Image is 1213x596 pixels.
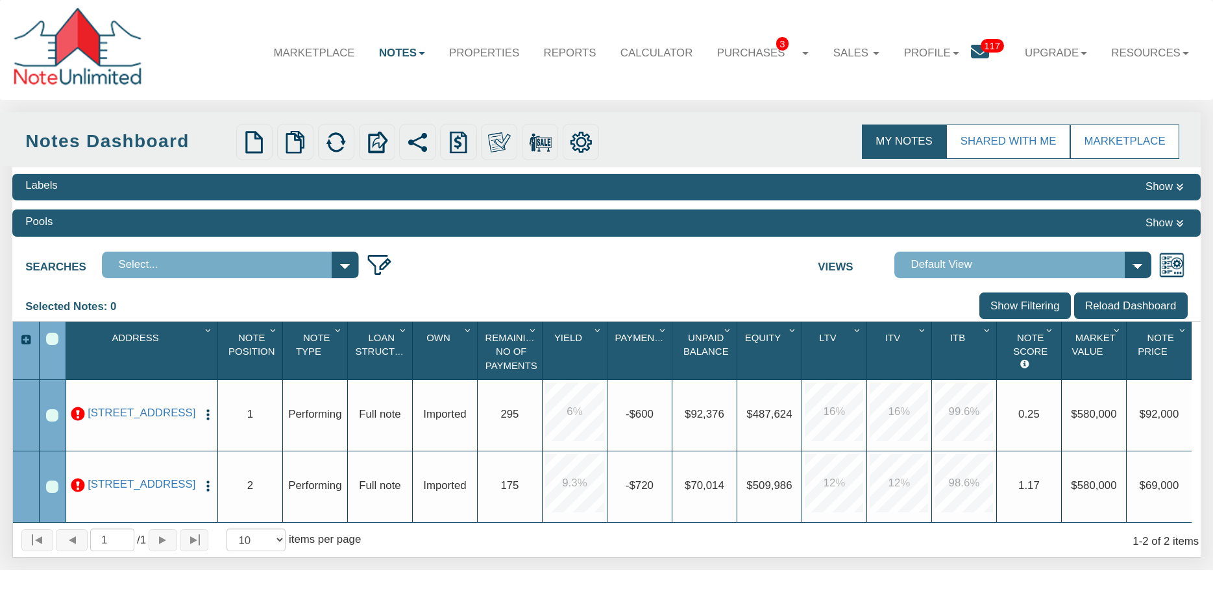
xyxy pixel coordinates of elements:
[819,332,836,343] span: Ltv
[979,292,1071,319] input: Show Filtering
[1012,34,1099,71] a: Upgrade
[705,34,821,71] a: Purchases3
[1013,332,1048,357] span: Note Score
[821,34,892,71] a: Sales
[805,326,866,375] div: Sort None
[981,39,1004,53] span: 117
[1158,252,1185,278] img: views.png
[461,322,476,337] div: Column Menu
[367,34,437,71] a: Notes
[86,407,197,420] a: 0001 B Lafayette Ave, Baltimore, MD, 21202
[1130,326,1192,375] div: Note Price Sort None
[289,533,361,545] span: items per page
[46,409,58,422] div: Row 1, Row Selection Checkbox
[25,292,126,321] div: Selected Notes: 0
[201,407,215,422] button: Press to open the note menu
[359,479,400,492] span: Full note
[416,326,477,375] div: Sort None
[685,408,724,420] span: $92,376
[423,408,466,420] span: Imported
[626,479,654,492] span: -$720
[137,534,140,546] abbr: of
[1176,322,1191,337] div: Column Menu
[745,332,781,343] span: Equity
[500,408,519,420] span: 295
[488,131,511,154] img: make_own.png
[416,326,477,375] div: Own Sort None
[570,131,593,154] img: settings.png
[500,479,519,492] span: 175
[359,408,400,420] span: Full note
[1065,326,1126,375] div: Sort None
[201,479,215,493] img: cell-menu.png
[247,408,253,420] span: 1
[935,326,996,375] div: Sort None
[935,383,993,441] div: 99.6
[112,332,158,343] span: Address
[437,34,531,71] a: Properties
[591,322,606,337] div: Column Menu
[546,326,607,375] div: Sort None
[981,322,996,337] div: Column Menu
[870,454,928,512] div: 12.0
[1140,479,1179,492] span: $69,000
[746,408,792,420] span: $487,624
[366,252,393,278] img: edit_filter_icon.png
[1065,326,1126,375] div: Market Value Sort None
[529,131,552,154] img: for_sale.png
[805,326,866,375] div: Ltv Sort None
[356,332,415,357] span: Loan Structure
[1000,326,1061,375] div: Note Score Sort None
[243,131,265,154] img: new.png
[485,332,541,371] span: Remaining No Of Payments
[818,252,894,275] label: Views
[721,322,736,337] div: Column Menu
[90,529,134,552] input: Selected page
[1130,326,1192,375] div: Sort None
[1071,408,1116,420] span: $580,000
[262,34,367,71] a: Marketplace
[1043,322,1060,337] div: Column Menu
[406,131,429,154] img: share.svg
[1140,408,1179,420] span: $92,000
[180,529,208,551] button: Page to last
[656,322,671,337] div: Column Menu
[351,326,412,375] div: Sort None
[202,322,217,337] div: Column Menu
[685,479,724,492] span: $70,014
[870,326,931,375] div: Itv Sort None
[426,332,450,343] span: Own
[325,131,347,154] img: refresh.png
[741,326,802,375] div: Equity Sort None
[1139,535,1143,547] abbr: through
[545,383,604,441] div: 6.0
[1074,292,1188,319] input: Reload Dashboard
[611,326,672,375] div: Sort None
[1133,535,1199,547] span: 1 2 of 2 items
[545,454,604,512] div: 9.3
[46,333,58,345] div: Select All
[546,326,607,375] div: Yield Sort None
[284,131,306,154] img: copy.png
[1018,479,1040,492] span: 1.17
[615,332,683,343] span: Payment(P&I)
[221,326,282,375] div: Note Position Sort None
[296,332,330,357] span: Note Type
[892,34,971,71] a: Profile
[267,322,282,337] div: Column Menu
[741,326,802,375] div: Sort None
[851,322,866,337] div: Column Menu
[288,479,341,492] span: Performing
[916,322,931,337] div: Column Menu
[221,326,282,375] div: Sort None
[25,252,102,275] label: Searches
[526,322,541,337] div: Column Menu
[423,479,466,492] span: Imported
[746,479,792,492] span: $509,986
[805,454,863,512] div: 12.0
[626,408,654,420] span: -$600
[46,481,58,493] div: Row 2, Row Selection Checkbox
[21,529,53,551] button: Page to first
[1141,178,1188,196] button: Show
[69,326,217,375] div: Address Sort None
